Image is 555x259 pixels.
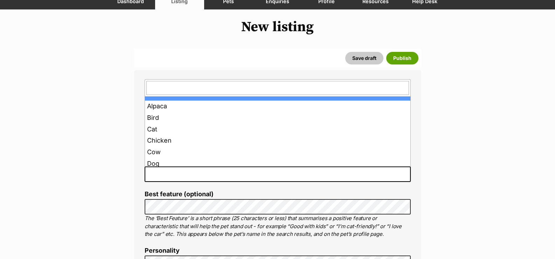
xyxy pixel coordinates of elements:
p: The ‘Best Feature’ is a short phrase (25 characters or less) that summarises a positive feature o... [145,214,411,238]
li: Bird [145,112,410,124]
li: Chicken [145,135,410,146]
button: Save draft [345,52,383,64]
button: Publish [386,52,418,64]
li: Cat [145,124,410,135]
li: Cow [145,146,410,158]
label: Personality [145,247,411,254]
li: Dog [145,158,410,170]
label: Best feature (optional) [145,191,411,198]
li: Alpaca [145,101,410,112]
